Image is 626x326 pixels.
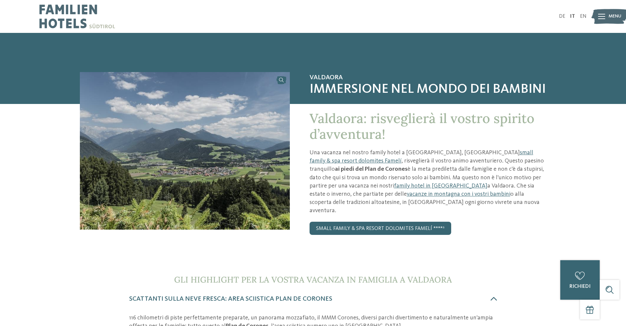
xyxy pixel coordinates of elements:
a: DE [559,14,565,19]
img: Il nostro family hotel a Valdaora ai piedi del Plan de Corones [80,72,290,230]
a: vacanze in montagna con i vostri bambini [407,191,510,197]
span: Valdaora: risveglierà il vostro spirito d’avventura! [310,110,534,142]
span: Menu [609,13,621,20]
a: IT [570,14,575,19]
a: family hotel in [GEOGRAPHIC_DATA] [394,183,487,189]
span: Valdaora [310,74,546,82]
a: richiedi [560,260,600,300]
span: Immersione nel mondo dei bambini [310,82,546,97]
span: richiedi [569,284,591,289]
a: small family & spa resort dolomites Famelí ****ˢ [310,222,451,235]
span: Scattanti sulla neve fresca: area sciistica Plan de Corones [129,296,332,302]
a: EN [580,14,587,19]
p: Una vacanza nel nostro family hotel a [GEOGRAPHIC_DATA], [GEOGRAPHIC_DATA] , risveglierà il vostr... [310,149,546,215]
span: Gli highlight per la vostra vacanza in famiglia a Valdaora [174,274,452,285]
strong: ai piedi del Plan de Corones [335,166,407,172]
